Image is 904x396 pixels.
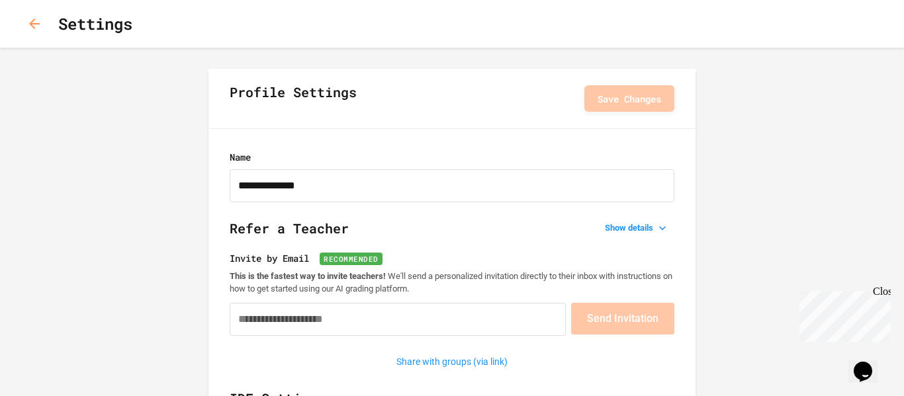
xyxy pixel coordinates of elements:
[584,85,674,112] button: Save Changes
[230,82,357,115] h2: Profile Settings
[848,343,891,383] iframe: chat widget
[230,270,674,295] p: We'll send a personalized invitation directly to their inbox with instructions on how to get star...
[230,150,674,164] label: Name
[320,253,383,265] span: Recommended
[794,286,891,342] iframe: chat widget
[571,303,674,335] button: Send Invitation
[58,12,132,36] h1: Settings
[230,218,674,251] h2: Refer a Teacher
[5,5,91,84] div: Chat with us now!Close
[600,219,674,237] button: Show details
[230,251,674,265] label: Invite by Email
[390,352,514,372] button: Share with groups (via link)
[230,271,386,281] strong: This is the fastest way to invite teachers!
